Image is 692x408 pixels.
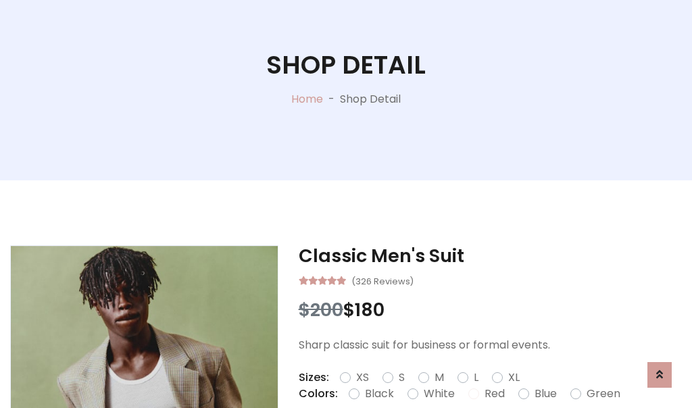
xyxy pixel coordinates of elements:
label: White [424,386,455,402]
label: L [474,369,478,386]
label: XS [356,369,369,386]
label: XL [508,369,520,386]
h3: $ [299,299,682,321]
span: 180 [355,297,385,322]
label: Blue [535,386,557,402]
small: (326 Reviews) [351,272,414,288]
label: Black [365,386,394,402]
p: - [323,91,340,107]
a: Home [291,91,323,107]
label: S [399,369,405,386]
p: Sizes: [299,369,329,386]
p: Shop Detail [340,91,401,107]
label: Red [485,386,505,402]
label: Green [587,386,620,402]
h1: Shop Detail [266,50,426,80]
h3: Classic Men's Suit [299,245,682,267]
label: M [435,369,444,386]
span: $200 [299,297,343,322]
p: Colors: [299,386,338,402]
p: Sharp classic suit for business or formal events. [299,337,682,353]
